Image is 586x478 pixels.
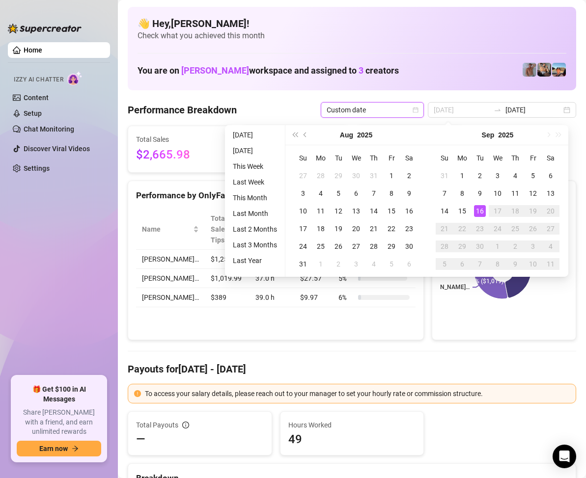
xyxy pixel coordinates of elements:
[386,240,397,252] div: 29
[453,202,471,220] td: 2025-09-15
[315,223,327,235] div: 18
[39,445,68,452] span: Earn now
[24,145,90,153] a: Discover Viral Videos
[297,240,309,252] div: 24
[383,220,400,238] td: 2025-08-22
[383,185,400,202] td: 2025-08-08
[330,167,347,185] td: 2025-07-29
[17,385,101,404] span: 🎁 Get $100 in AI Messages
[403,187,415,199] div: 9
[386,187,397,199] div: 8
[471,202,489,220] td: 2025-09-16
[494,106,502,114] span: swap-right
[136,146,225,164] span: $2,665.98
[456,258,468,270] div: 6
[403,205,415,217] div: 16
[347,255,365,273] td: 2025-09-03
[294,185,312,202] td: 2025-08-03
[489,255,506,273] td: 2025-10-08
[229,129,281,141] li: [DATE]
[368,258,380,270] div: 4
[453,185,471,202] td: 2025-09-08
[294,269,333,288] td: $27.57
[471,220,489,238] td: 2025-09-23
[527,258,539,270] div: 10
[250,288,295,307] td: 39.0 h
[297,187,309,199] div: 3
[439,187,450,199] div: 7
[294,202,312,220] td: 2025-08-10
[312,220,330,238] td: 2025-08-18
[524,255,542,273] td: 2025-10-10
[527,205,539,217] div: 19
[330,149,347,167] th: Tu
[365,255,383,273] td: 2025-09-04
[505,105,561,115] input: End date
[492,240,503,252] div: 1
[359,65,363,76] span: 3
[471,255,489,273] td: 2025-10-07
[545,187,557,199] div: 13
[492,223,503,235] div: 24
[527,187,539,199] div: 12
[524,202,542,220] td: 2025-09-19
[489,185,506,202] td: 2025-09-10
[297,223,309,235] div: 17
[229,255,281,266] li: Last Year
[315,205,327,217] div: 11
[506,167,524,185] td: 2025-09-04
[315,240,327,252] div: 25
[474,205,486,217] div: 16
[350,170,362,182] div: 30
[350,223,362,235] div: 20
[489,238,506,255] td: 2025-10-01
[136,288,205,307] td: [PERSON_NAME]…
[400,255,418,273] td: 2025-09-06
[365,238,383,255] td: 2025-08-28
[400,167,418,185] td: 2025-08-02
[509,258,521,270] div: 9
[297,170,309,182] div: 27
[383,255,400,273] td: 2025-09-05
[312,167,330,185] td: 2025-07-28
[439,205,450,217] div: 14
[436,167,453,185] td: 2025-08-31
[545,205,557,217] div: 20
[474,187,486,199] div: 9
[436,149,453,167] th: Su
[494,106,502,114] span: to
[288,431,416,447] span: 49
[338,273,354,284] span: 5 %
[474,223,486,235] div: 23
[400,238,418,255] td: 2025-08-30
[17,441,101,456] button: Earn nowarrow-right
[439,258,450,270] div: 5
[205,288,250,307] td: $389
[453,255,471,273] td: 2025-10-06
[181,65,249,76] span: [PERSON_NAME]
[439,170,450,182] div: 31
[136,209,205,250] th: Name
[474,258,486,270] div: 7
[386,258,397,270] div: 5
[136,420,178,430] span: Total Payouts
[383,202,400,220] td: 2025-08-15
[365,185,383,202] td: 2025-08-07
[403,170,415,182] div: 2
[542,255,559,273] td: 2025-10-11
[506,220,524,238] td: 2025-09-25
[471,185,489,202] td: 2025-09-09
[489,167,506,185] td: 2025-09-03
[492,187,503,199] div: 10
[17,408,101,437] span: Share [PERSON_NAME] with a friend, and earn unlimited rewards
[456,223,468,235] div: 22
[294,255,312,273] td: 2025-08-31
[229,239,281,251] li: Last 3 Months
[545,223,557,235] div: 27
[229,160,281,172] li: This Week
[453,167,471,185] td: 2025-09-01
[456,240,468,252] div: 29
[294,288,333,307] td: $9.97
[250,269,295,288] td: 37.0 h
[439,223,450,235] div: 21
